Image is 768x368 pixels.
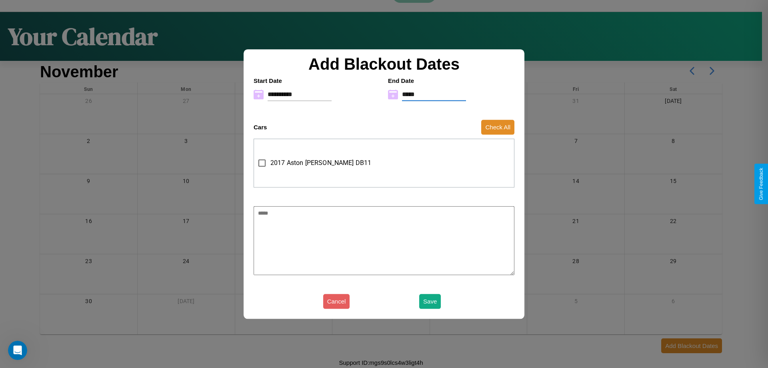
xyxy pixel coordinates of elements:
span: 2017 Aston [PERSON_NAME] DB11 [270,158,371,168]
button: Save [419,294,441,309]
div: Give Feedback [758,168,764,200]
button: Cancel [323,294,350,309]
h4: Start Date [254,77,380,84]
button: Check All [481,120,514,135]
h4: End Date [388,77,514,84]
iframe: Intercom live chat [8,341,27,360]
h4: Cars [254,124,267,131]
h2: Add Blackout Dates [250,55,518,73]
